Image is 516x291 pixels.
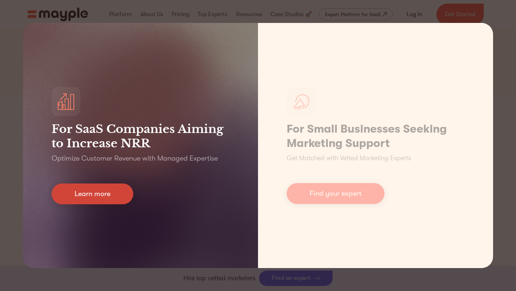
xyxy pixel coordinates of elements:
a: Learn more [52,183,133,204]
a: Find your expert [287,183,384,204]
p: Optimize Customer Revenue with Managed Expertise [52,153,218,163]
h3: For SaaS Companies Aiming to Increase NRR [52,122,229,151]
p: Get Matched with Vetted Marketing Experts [287,153,411,163]
h1: For Small Businesses Seeking Marketing Support [287,122,464,151]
